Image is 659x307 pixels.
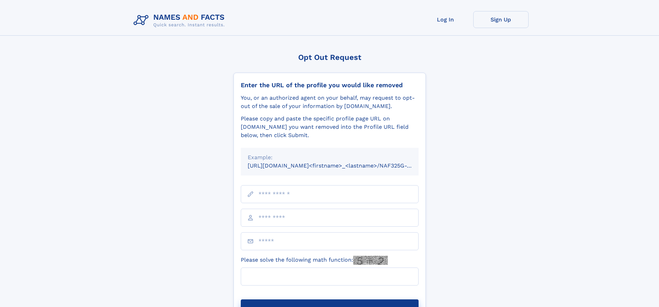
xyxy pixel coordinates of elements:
[248,153,412,162] div: Example:
[241,94,419,110] div: You, or an authorized agent on your behalf, may request to opt-out of the sale of your informatio...
[248,162,432,169] small: [URL][DOMAIN_NAME]<firstname>_<lastname>/NAF325G-xxxxxxxx
[418,11,473,28] a: Log In
[131,11,230,30] img: Logo Names and Facts
[241,256,388,265] label: Please solve the following math function:
[234,53,426,62] div: Opt Out Request
[241,81,419,89] div: Enter the URL of the profile you would like removed
[473,11,529,28] a: Sign Up
[241,115,419,139] div: Please copy and paste the specific profile page URL on [DOMAIN_NAME] you want removed into the Pr...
